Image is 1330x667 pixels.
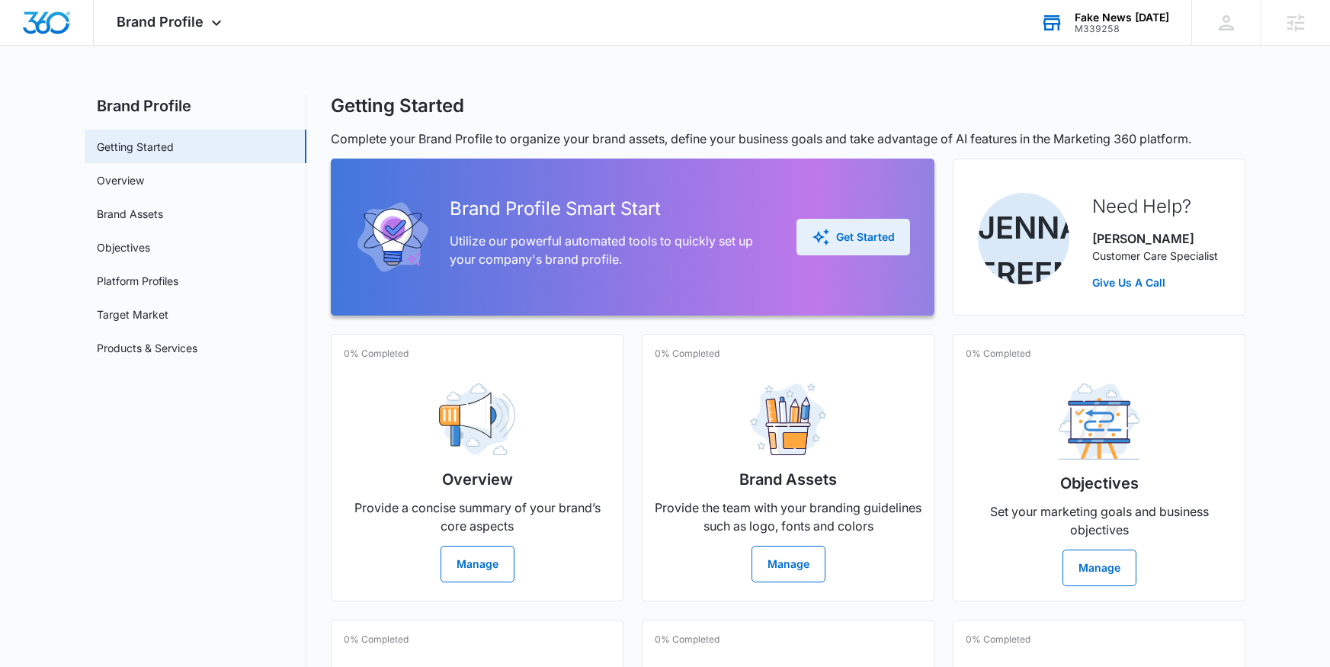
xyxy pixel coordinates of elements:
[739,468,837,491] h2: Brand Assets
[1060,472,1139,495] h2: Objectives
[1075,11,1169,24] div: account name
[1075,24,1169,34] div: account id
[85,95,306,117] h2: Brand Profile
[450,195,772,223] h2: Brand Profile Smart Start
[117,14,204,30] span: Brand Profile
[344,633,409,646] p: 0% Completed
[978,193,1069,284] img: Jenna Freeman
[655,633,719,646] p: 0% Completed
[655,499,921,535] p: Provide the team with your branding guidelines such as logo, fonts and colors
[796,219,910,255] button: Get Started
[752,546,825,582] button: Manage
[331,334,623,601] a: 0% CompletedOverviewProvide a concise summary of your brand’s core aspectsManage
[441,546,514,582] button: Manage
[442,468,513,491] h2: Overview
[1092,274,1218,290] a: Give Us A Call
[344,347,409,361] p: 0% Completed
[97,306,168,322] a: Target Market
[331,130,1245,148] p: Complete your Brand Profile to organize your brand assets, define your business goals and take ad...
[97,340,197,356] a: Products & Services
[642,334,934,601] a: 0% CompletedBrand AssetsProvide the team with your branding guidelines such as logo, fonts and co...
[97,172,144,188] a: Overview
[344,499,611,535] p: Provide a concise summary of your brand’s core aspects
[953,334,1245,601] a: 0% CompletedObjectivesSet your marketing goals and business objectivesManage
[1062,550,1136,586] button: Manage
[97,206,163,222] a: Brand Assets
[1092,193,1218,220] h2: Need Help?
[966,633,1030,646] p: 0% Completed
[97,239,150,255] a: Objectives
[331,95,464,117] h1: Getting Started
[1092,248,1218,264] p: Customer Care Specialist
[966,347,1030,361] p: 0% Completed
[97,139,174,155] a: Getting Started
[450,232,772,268] p: Utilize our powerful automated tools to quickly set up your company's brand profile.
[966,502,1232,539] p: Set your marketing goals and business objectives
[655,347,719,361] p: 0% Completed
[812,228,895,246] div: Get Started
[1092,229,1218,248] p: [PERSON_NAME]
[97,273,178,289] a: Platform Profiles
